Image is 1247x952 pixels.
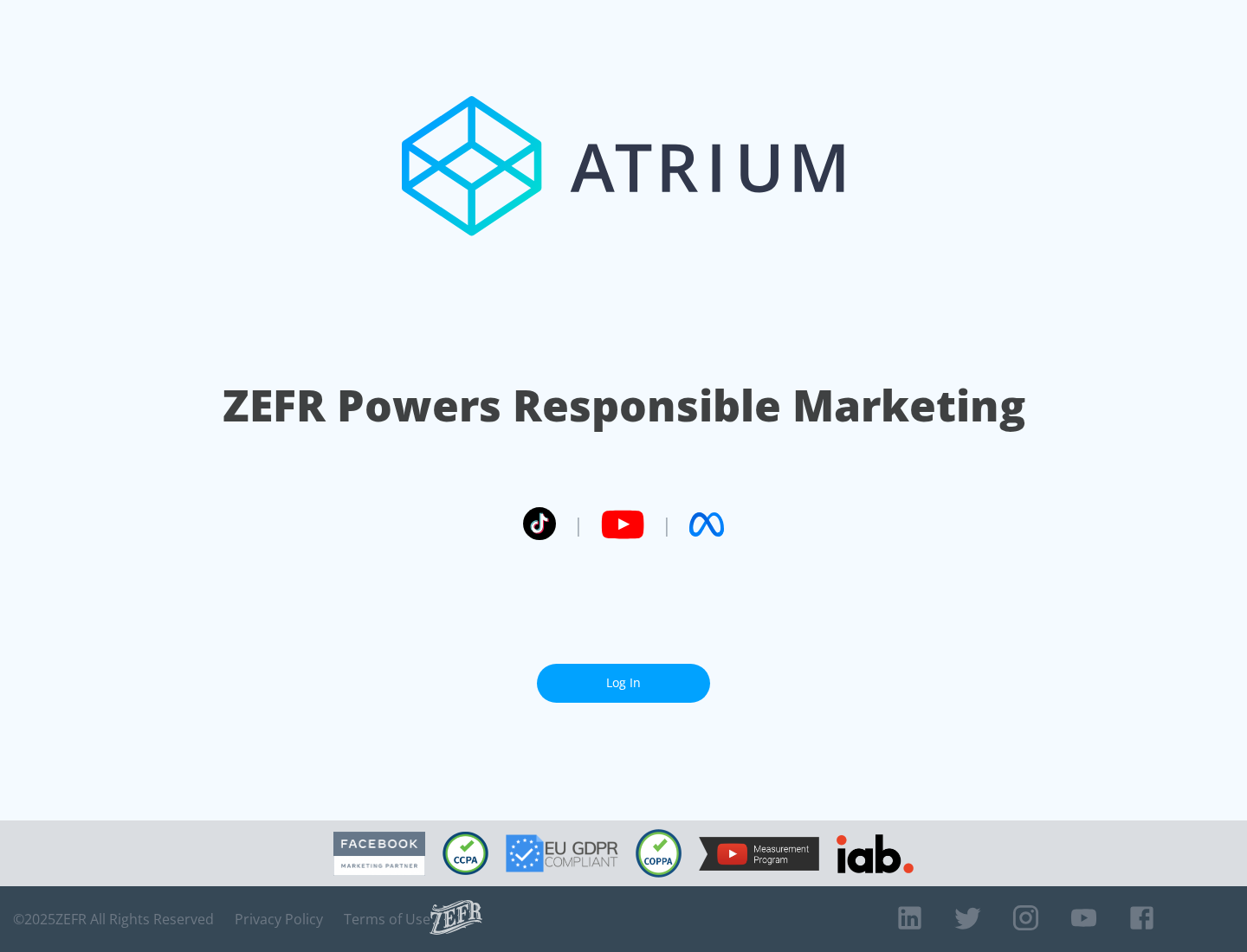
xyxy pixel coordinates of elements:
img: YouTube Measurement Program [699,837,819,871]
h1: ZEFR Powers Responsible Marketing [223,376,1025,435]
img: COPPA Compliant [636,829,682,878]
a: Log In [537,664,710,703]
a: Privacy Policy [235,910,323,928]
img: IAB [837,834,914,873]
img: GDPR Compliant [506,834,618,872]
span: © 2025 ZEFR All Rights Reserved [13,910,214,928]
img: Facebook Marketing Partner [333,832,425,876]
img: CCPA Compliant [443,832,488,875]
a: Terms of Use [344,910,430,928]
span: | [662,511,672,537]
span: | [573,511,584,537]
